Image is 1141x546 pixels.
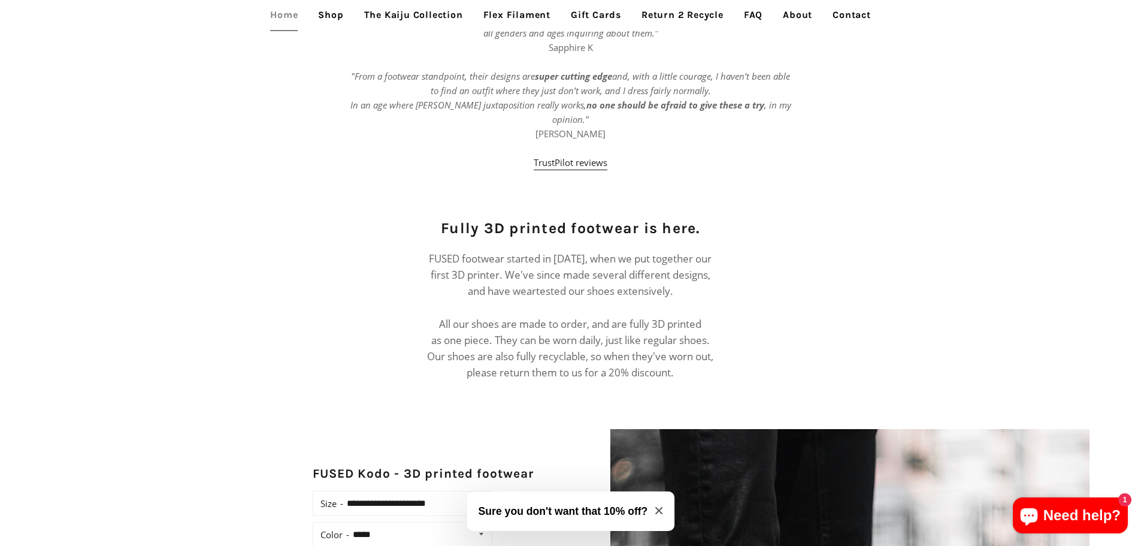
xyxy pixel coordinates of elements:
[313,465,535,482] h2: FUSED Kodo - 3D printed footwear
[535,70,612,82] strong: super cutting edge
[426,218,715,239] h2: Fully 3D printed footwear is here.
[320,495,343,512] label: Size
[426,251,715,381] p: FUSED footwear started in [DATE], when we put together our first 3D printer. We've since made sev...
[350,70,791,111] em: and, with a little courage, I haven’t been able to find an outfit where they just don’t work, and...
[586,99,764,111] strong: no one should be afraid to give these a try
[1009,497,1131,536] inbox-online-store-chat: Shopify online store chat
[552,99,791,125] em: , in my opinion."
[351,70,535,82] em: "From a footwear standpoint, their designs are
[320,526,349,543] label: Color
[534,156,607,170] a: TrustPilot reviews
